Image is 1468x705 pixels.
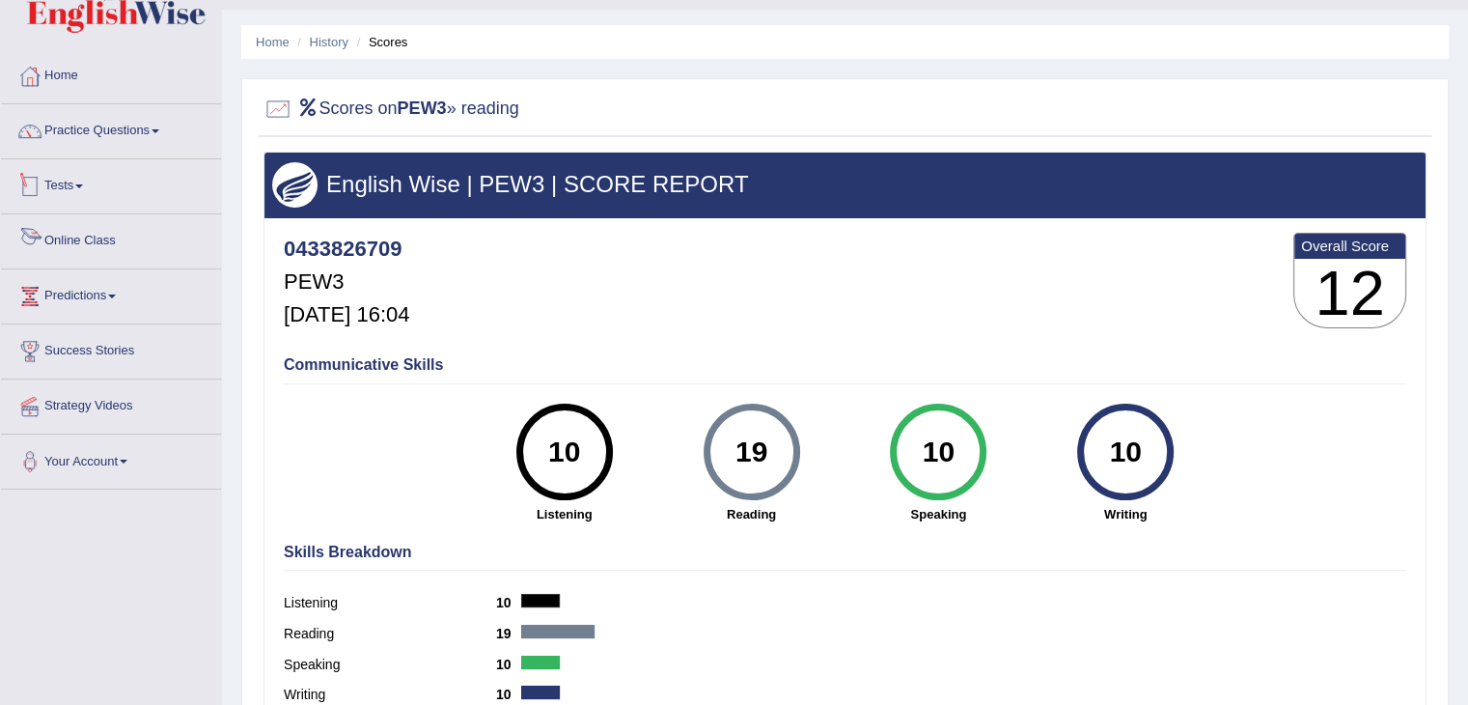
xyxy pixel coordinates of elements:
h4: 0433826709 [284,238,409,261]
strong: Reading [668,505,836,523]
h3: 12 [1294,259,1405,328]
b: Overall Score [1301,238,1399,254]
a: Predictions [1,269,221,318]
b: 19 [496,626,521,641]
b: 10 [496,595,521,610]
b: 10 [496,657,521,672]
div: 10 [903,411,974,493]
h4: Skills Breakdown [284,544,1406,561]
label: Speaking [284,655,496,675]
h5: [DATE] 16:04 [284,303,409,326]
a: Tests [1,159,221,208]
strong: Writing [1041,505,1209,523]
a: Online Class [1,214,221,263]
div: 10 [1091,411,1161,493]
label: Reading [284,624,496,644]
a: Success Stories [1,324,221,373]
h5: PEW3 [284,270,409,294]
b: 10 [496,687,521,702]
b: PEW3 [398,99,447,118]
img: wings.png [272,162,318,208]
label: Listening [284,593,496,613]
h4: Communicative Skills [284,356,1406,374]
a: Home [256,35,290,49]
div: 19 [716,411,787,493]
label: Writing [284,685,496,705]
li: Scores [352,33,408,51]
strong: Listening [481,505,649,523]
strong: Speaking [854,505,1022,523]
a: Practice Questions [1,104,221,153]
h2: Scores on » reading [263,95,519,124]
a: Home [1,49,221,98]
a: Strategy Videos [1,380,221,428]
div: 10 [529,411,599,493]
a: History [310,35,348,49]
a: Your Account [1,435,221,483]
h3: English Wise | PEW3 | SCORE REPORT [272,172,1418,197]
